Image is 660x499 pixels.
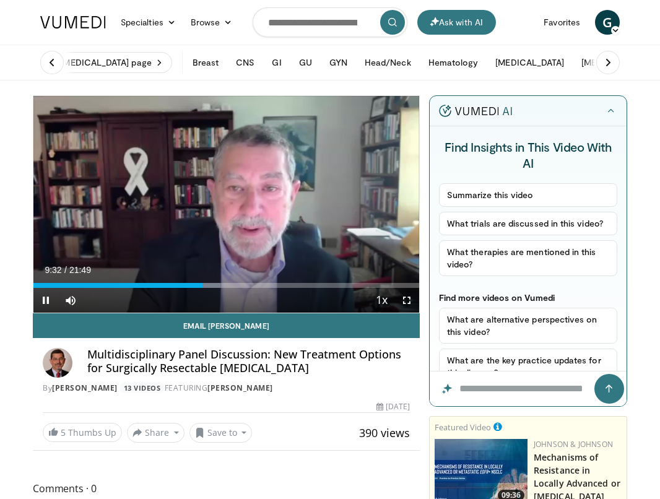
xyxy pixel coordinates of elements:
a: [PERSON_NAME] [52,383,118,393]
img: Avatar [43,348,72,378]
p: Find more videos on Vumedi [439,292,617,303]
a: [PERSON_NAME] [207,383,273,393]
small: Featured Video [435,422,491,433]
button: Ask with AI [417,10,496,35]
button: [MEDICAL_DATA] [574,50,658,75]
a: Favorites [536,10,588,35]
a: Johnson & Johnson [534,439,613,449]
input: Question for the AI [430,371,627,406]
button: Playback Rate [370,288,394,313]
div: Progress Bar [33,283,419,288]
h4: Find Insights in This Video With AI [439,139,617,171]
a: Visit [MEDICAL_DATA] page [33,52,172,73]
img: VuMedi Logo [40,16,106,28]
span: Comments 0 [33,480,420,497]
button: Hematology [421,50,486,75]
div: By FEATURING [43,383,410,394]
button: CNS [228,50,262,75]
a: G [595,10,620,35]
a: 13 Videos [119,383,165,393]
button: What are alternative perspectives on this video? [439,308,617,344]
span: 390 views [359,425,410,440]
button: GI [264,50,289,75]
a: Browse [183,10,240,35]
span: / [64,265,67,275]
a: 5 Thumbs Up [43,423,122,442]
button: Share [127,423,185,443]
a: Specialties [113,10,183,35]
div: [DATE] [376,401,410,412]
video-js: Video Player [33,96,419,313]
button: Save to [189,423,253,443]
button: GU [292,50,319,75]
a: Email [PERSON_NAME] [33,313,420,338]
input: Search topics, interventions [253,7,407,37]
span: 9:32 [45,265,61,275]
button: [MEDICAL_DATA] [488,50,571,75]
button: Head/Neck [357,50,419,75]
button: Mute [58,288,83,313]
button: Pause [33,288,58,313]
button: Fullscreen [394,288,419,313]
span: 21:49 [69,265,91,275]
button: Breast [185,50,226,75]
button: What therapies are mentioned in this video? [439,240,617,276]
button: What trials are discussed in this video? [439,212,617,235]
span: 5 [61,427,66,438]
img: vumedi-ai-logo.v2.svg [439,105,512,117]
h4: Multidisciplinary Panel Discussion: New Treatment Options for Surgically Resectable [MEDICAL_DATA] [87,348,410,375]
button: What are the key practice updates for this disease? [439,349,617,384]
button: Summarize this video [439,183,617,207]
button: GYN [322,50,355,75]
